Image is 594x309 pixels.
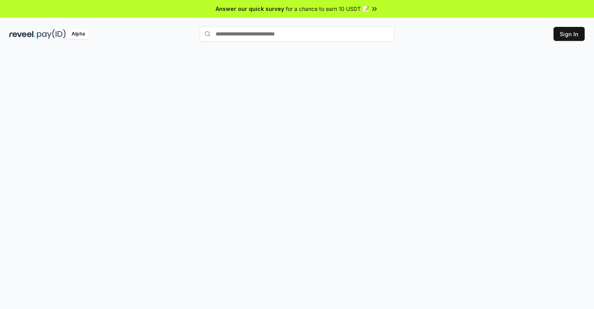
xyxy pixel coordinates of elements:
[9,29,35,39] img: reveel_dark
[37,29,66,39] img: pay_id
[67,29,89,39] div: Alpha
[216,5,284,13] span: Answer our quick survey
[554,27,585,41] button: Sign In
[286,5,369,13] span: for a chance to earn 10 USDT 📝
